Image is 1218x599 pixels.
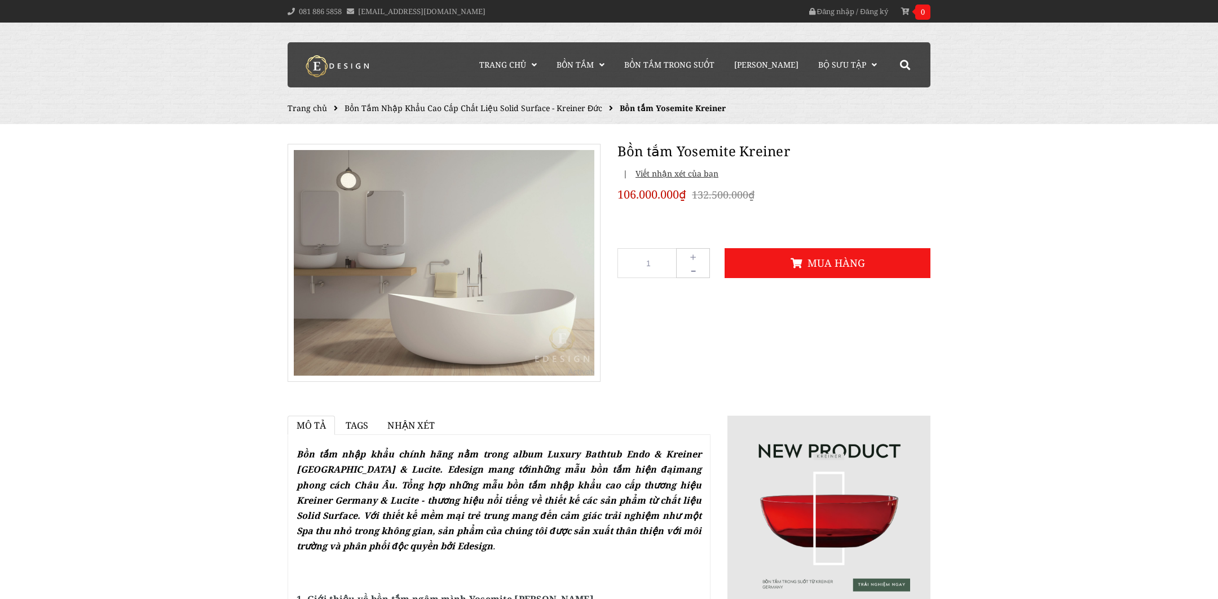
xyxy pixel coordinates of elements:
span: / [856,6,858,16]
span: [PERSON_NAME] [734,59,798,70]
button: Mua hàng [725,248,930,278]
a: Bồn Tắm Nhập Khẩu Cao Cấp Chất Liệu Solid Surface - Kreiner Đức [345,103,602,113]
a: [PERSON_NAME] [726,42,807,87]
span: Tags [346,419,369,431]
span: Nhận xét [387,419,435,431]
span: 0 [915,5,930,20]
img: logo Kreiner Germany - Edesign Interior [296,55,381,77]
span: 106.000.000₫ [617,186,686,203]
span: Mô tả [297,419,326,431]
a: Trang chủ [288,103,327,113]
h1: Bồn tắm Yosemite Kreiner [617,141,930,161]
button: + [676,248,710,265]
span: Bộ Sưu Tập [818,59,866,70]
del: 132.500.000₫ [692,188,754,201]
button: - [676,262,710,278]
span: Bồn Tắm [557,59,594,70]
span: | [623,168,628,179]
a: Trang chủ [471,42,545,87]
em: . [297,448,701,552]
span: Bồn Tắm Trong Suốt [624,59,714,70]
a: Bồn Tắm [548,42,613,87]
span: Bồn tắm Yosemite Kreiner [620,103,726,113]
span: Trang chủ [479,59,526,70]
a: những mẫu bồn tắm hiện đại [531,463,676,475]
a: [EMAIL_ADDRESS][DOMAIN_NAME] [358,6,486,16]
a: Bộ Sưu Tập [810,42,885,87]
span: Viết nhận xét của bạn [630,168,718,179]
strong: Bồn tắm nhập khẩu chính hãng nằm trong album Luxury Bathtub Endo & Kreiner [GEOGRAPHIC_DATA] & Lu... [297,448,701,552]
a: 081 886 5858 [299,6,342,16]
a: Bồn Tắm Trong Suốt [616,42,723,87]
